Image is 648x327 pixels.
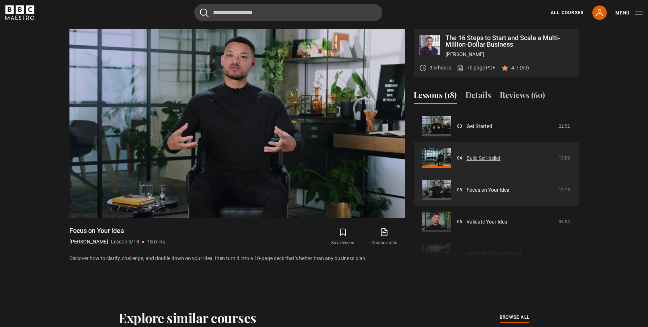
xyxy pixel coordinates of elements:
[69,29,405,218] video-js: Video Player
[147,238,165,246] p: 13 mins
[500,89,545,104] button: Reviews (60)
[194,4,382,21] input: Search
[466,123,492,130] a: Get Started
[5,5,34,20] svg: BBC Maestro
[465,89,491,104] button: Details
[500,314,529,321] span: browse all
[69,238,108,246] p: [PERSON_NAME]
[445,35,573,48] p: The 16 Steps to Start and Scale a Multi-Million-Dollar Business
[430,64,451,72] p: 3.5 hours
[69,255,405,262] p: Discover how to clarify, challenge, and double down on your idea, then turn it into a 10-page dec...
[511,64,529,72] p: 4.7 (60)
[466,154,500,162] a: Build Self-belief
[200,8,209,17] button: Submit the search query
[445,51,573,58] p: [PERSON_NAME]
[466,186,510,194] a: Focus on Your Idea
[551,9,584,16] a: All Courses
[364,226,405,247] a: Course notes
[119,310,256,325] h2: Explore similar courses
[69,226,165,235] h1: Focus on Your Idea
[322,226,363,247] button: Save lesson
[457,64,495,72] a: 70 page PDF
[111,238,139,246] p: Lesson 5/18
[500,314,529,322] a: browse all
[414,89,457,104] button: Lessons (18)
[466,218,507,226] a: Validate Your Idea
[615,9,643,17] button: Toggle navigation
